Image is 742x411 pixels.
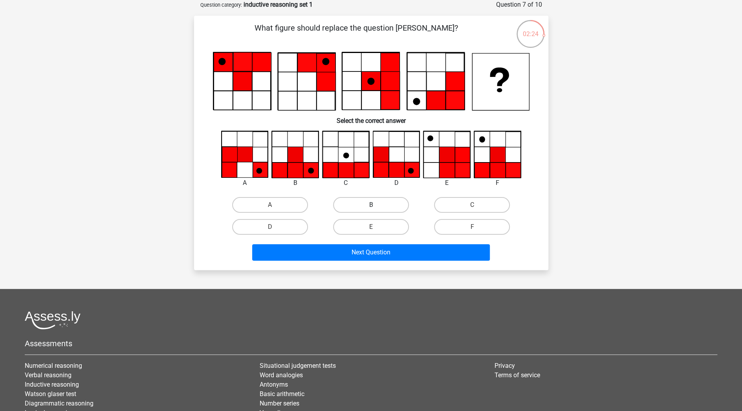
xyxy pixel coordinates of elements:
[232,219,308,235] label: D
[25,362,82,369] a: Numerical reasoning
[434,197,510,213] label: C
[260,381,288,388] a: Antonyms
[494,362,515,369] a: Privacy
[260,362,336,369] a: Situational judgement tests
[215,178,275,188] div: A
[244,1,313,8] strong: inductive reasoning set 1
[468,178,527,188] div: F
[260,400,299,407] a: Number series
[266,178,325,188] div: B
[333,219,409,235] label: E
[25,381,79,388] a: Inductive reasoning
[252,244,490,261] button: Next Question
[316,178,376,188] div: C
[25,400,93,407] a: Diagrammatic reasoning
[417,178,476,188] div: E
[207,111,536,124] h6: Select the correct answer
[260,390,304,398] a: Basic arithmetic
[25,311,81,329] img: Assessly logo
[207,22,506,46] p: What figure should replace the question [PERSON_NAME]?
[260,371,303,379] a: Word analogies
[200,2,242,8] small: Question category:
[494,371,540,379] a: Terms of service
[333,197,409,213] label: B
[25,339,717,348] h5: Assessments
[232,197,308,213] label: A
[516,19,545,39] div: 02:24
[367,178,426,188] div: D
[25,390,76,398] a: Watson glaser test
[434,219,510,235] label: F
[25,371,71,379] a: Verbal reasoning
